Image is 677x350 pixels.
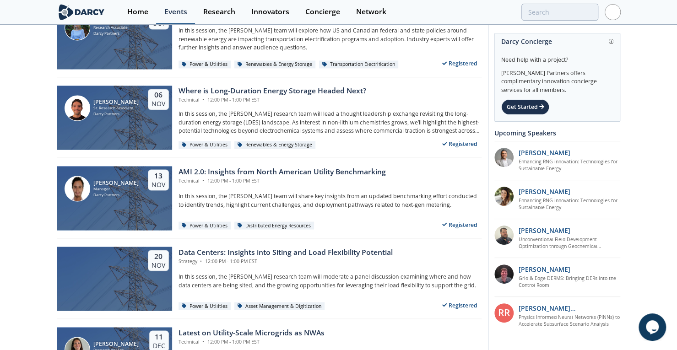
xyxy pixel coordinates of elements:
[179,247,393,258] div: Data Centers: Insights into Siting and Load Flexibility Potential
[494,125,620,141] div: Upcoming Speakers
[438,138,482,150] div: Registered
[234,60,316,69] div: Renewables & Energy Storage
[201,177,206,183] span: •
[519,275,621,290] a: Grid & Edge DERMS: Bringing DERs into the Control Room
[501,49,613,64] div: Need help with a project?
[179,177,386,184] div: Technical 12:00 PM - 1:00 PM EST
[519,264,570,274] p: [PERSON_NAME]
[201,97,206,103] span: •
[501,64,613,94] div: [PERSON_NAME] Partners offers complimentary innovation concierge services for all members.
[57,166,482,230] a: Francisco Alvarez Colombo [PERSON_NAME] Manager Darcy Partners 13 Nov AMI 2.0: Insights from Nort...
[605,4,621,20] img: Profile
[152,180,165,188] div: Nov
[152,261,165,269] div: Nov
[203,8,235,16] div: Research
[57,247,482,311] a: 20 Nov Data Centers: Insights into Siting and Load Flexibility Potential Strategy • 12:00 PM - 1:...
[179,258,393,265] div: Strategy 12:00 PM - 1:00 PM EST
[179,110,482,135] p: In this session, the [PERSON_NAME] research team will lead a thought leadership exchange revisiti...
[65,95,90,121] img: Juan Corrado
[179,141,231,149] div: Power & Utilities
[609,39,614,44] img: information.svg
[179,166,386,177] div: AMI 2.0: Insights from North American Utility Benchmarking
[519,187,570,196] p: [PERSON_NAME]
[152,91,165,100] div: 06
[305,8,340,16] div: Concierge
[438,58,482,69] div: Registered
[93,179,139,186] div: [PERSON_NAME]
[234,221,314,230] div: Distributed Energy Resources
[494,187,514,206] img: 737ad19b-6c50-4cdf-92c7-29f5966a019e
[153,332,165,341] div: 11
[153,341,165,350] div: Dec
[93,25,139,31] div: Research Associate
[179,192,482,209] p: In this session, the [PERSON_NAME] team will share key insights from an updated benchmarking effo...
[93,105,139,111] div: Sr. Research Associate
[501,99,549,115] div: Get Started
[639,313,668,341] iframe: chat widget
[519,236,621,251] a: Unconventional Field Development Optimization through Geochemical Fingerprinting Technology
[438,299,482,311] div: Registered
[179,97,366,104] div: Technical 12:00 PM - 1:00 PM EST
[521,4,598,21] input: Advanced Search
[93,192,139,198] div: Darcy Partners
[179,327,325,338] div: Latest on Utility-Scale Microgrids as NWAs
[65,15,90,40] img: Elizabeth Wilson
[251,8,289,16] div: Innovators
[438,219,482,230] div: Registered
[179,86,366,97] div: Where is Long-Duration Energy Storage Headed Next?
[501,33,613,49] div: Darcy Concierge
[179,27,482,52] p: In this session, the [PERSON_NAME] team will explore how US and Canadian federal and state polici...
[93,31,139,37] div: Darcy Partners
[164,8,187,16] div: Events
[152,100,165,108] div: Nov
[127,8,148,16] div: Home
[179,338,325,345] div: Technical 12:00 PM - 1:00 PM EST
[519,226,570,235] p: [PERSON_NAME]
[519,314,621,328] a: Physics Informed Neural Networks (PINNs) to Accelerate Subsurface Scenario Analysis
[494,148,514,167] img: 1fdb2308-3d70-46db-bc64-f6eabefcce4d
[93,340,139,347] div: [PERSON_NAME]
[319,60,399,69] div: Transportation Electrification
[93,111,139,117] div: Darcy Partners
[179,60,231,69] div: Power & Utilities
[519,303,621,313] p: [PERSON_NAME] [PERSON_NAME]
[494,264,514,284] img: accc9a8e-a9c1-4d58-ae37-132228efcf55
[199,258,204,264] span: •
[57,86,482,150] a: Juan Corrado [PERSON_NAME] Sr. Research Associate Darcy Partners 06 Nov Where is Long-Duration En...
[494,226,514,245] img: 2k2ez1SvSiOh3gKHmcgF
[152,19,165,27] div: Oct
[201,338,206,345] span: •
[519,197,621,212] a: Enhancing RNG innovation: Technologies for Sustainable Energy
[152,171,165,180] div: 13
[93,186,139,192] div: Manager
[494,303,514,323] div: RR
[179,221,231,230] div: Power & Utilities
[519,148,570,157] p: [PERSON_NAME]
[57,4,107,20] img: logo-wide.svg
[234,302,325,310] div: Asset Management & Digitization
[179,302,231,310] div: Power & Utilities
[152,252,165,261] div: 20
[519,158,621,173] a: Enhancing RNG innovation: Technologies for Sustainable Energy
[356,8,386,16] div: Network
[65,176,90,201] img: Francisco Alvarez Colombo
[93,99,139,105] div: [PERSON_NAME]
[179,272,482,289] p: In this session, the [PERSON_NAME] research team will moderate a panel discussion examining where...
[234,141,316,149] div: Renewables & Energy Storage
[57,5,482,69] a: Elizabeth Wilson [PERSON_NAME] Research Associate Darcy Partners 30 Oct Renewable Energy Policy &...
